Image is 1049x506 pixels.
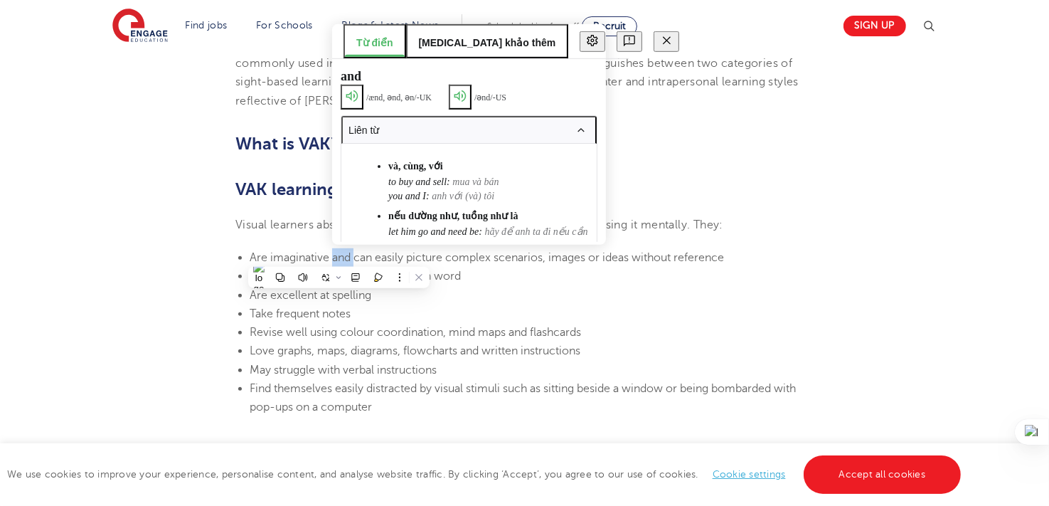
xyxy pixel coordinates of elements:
[593,21,626,31] span: Recruit
[250,382,796,413] span: Find themselves easily distracted by visual stimuli such as sitting beside a window or being bomb...
[7,469,964,480] span: We use cookies to improve your experience, personalise content, and analyse website traffic. By c...
[256,20,312,31] a: For Schools
[843,16,906,36] a: Sign up
[342,20,439,31] a: Blogs & Latest News
[235,441,464,460] b: VAK learning styles: auditory
[250,364,437,376] span: May struggle with verbal instructions
[235,38,799,107] span: Other learning styles based on the VAK/VARK learning models have also been postulated. A model co...
[250,289,371,302] span: Are excellent at spelling
[487,21,579,31] span: Schools looking for staff
[235,218,723,231] span: Visual learners absorb information primarily by seeing it, or by visualising it mentally. They:
[250,344,580,357] span: Love graphs, maps, diagrams, flowcharts and written instructions
[582,16,637,36] a: Recruit
[186,20,228,31] a: Find jobs
[112,9,168,44] img: Engage Education
[713,469,786,480] a: Cookie settings
[235,179,442,199] b: VAK learning styles: visual
[250,307,351,320] span: Take frequent notes
[250,326,581,339] span: Revise well using colour coordination, mind maps and flashcards
[250,251,724,264] span: Are imaginative and can easily picture complex scenarios, images or ideas without reference
[235,132,814,156] h2: What is VAK?
[804,455,962,494] a: Accept all cookies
